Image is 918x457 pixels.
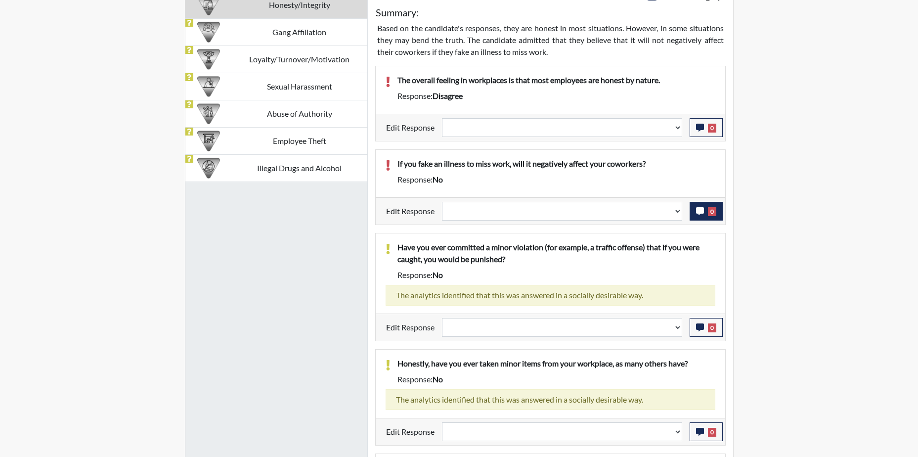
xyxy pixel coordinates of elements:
td: Illegal Drugs and Alcohol [232,154,367,182]
img: CATEGORY%20ICON-01.94e51fac.png [197,102,220,125]
img: CATEGORY%20ICON-12.0f6f1024.png [197,157,220,180]
span: 0 [708,207,716,216]
p: Based on the candidate's responses, they are honest in most situations. However, in some situatio... [377,22,724,58]
p: If you fake an illness to miss work, will it negatively affect your coworkers? [397,158,715,170]
span: disagree [433,91,463,100]
span: 0 [708,124,716,133]
label: Edit Response [386,422,435,441]
span: no [433,270,443,279]
button: 0 [690,422,723,441]
p: Honestly, have you ever taken minor items from your workplace, as many others have? [397,358,715,369]
span: 0 [708,323,716,332]
label: Edit Response [386,318,435,337]
div: The analytics identified that this was answered in a socially desirable way. [386,389,715,410]
span: no [433,374,443,384]
img: CATEGORY%20ICON-17.40ef8247.png [197,48,220,71]
td: Gang Affiliation [232,18,367,46]
td: Abuse of Authority [232,100,367,127]
button: 0 [690,202,723,221]
img: CATEGORY%20ICON-02.2c5dd649.png [197,21,220,44]
div: Update the test taker's response, the change might impact the score [435,118,690,137]
span: no [433,175,443,184]
div: Response: [390,174,723,185]
td: Sexual Harassment [232,73,367,100]
p: The overall feeling in workplaces is that most employees are honest by nature. [397,74,715,86]
div: Update the test taker's response, the change might impact the score [435,422,690,441]
td: Employee Theft [232,127,367,154]
div: The analytics identified that this was answered in a socially desirable way. [386,285,715,306]
td: Loyalty/Turnover/Motivation [232,46,367,73]
button: 0 [690,118,723,137]
div: Response: [390,373,723,385]
h5: Summary: [376,6,419,18]
div: Response: [390,269,723,281]
p: Have you ever committed a minor violation (for example, a traffic offense) that if you were caugh... [397,241,715,265]
span: 0 [708,428,716,437]
img: CATEGORY%20ICON-23.dd685920.png [197,75,220,98]
div: Update the test taker's response, the change might impact the score [435,202,690,221]
button: 0 [690,318,723,337]
label: Edit Response [386,202,435,221]
label: Edit Response [386,118,435,137]
div: Update the test taker's response, the change might impact the score [435,318,690,337]
div: Response: [390,90,723,102]
img: CATEGORY%20ICON-07.58b65e52.png [197,130,220,152]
